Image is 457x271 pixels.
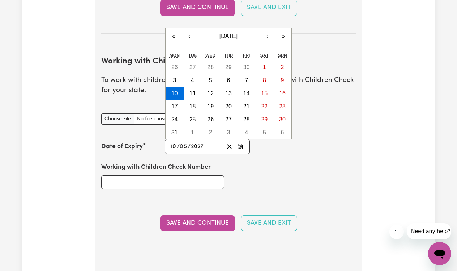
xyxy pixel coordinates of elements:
[256,74,274,87] button: 8 May 2027
[389,225,404,239] iframe: Close message
[180,144,183,150] span: 0
[207,103,214,109] abbr: 19 May 2027
[166,74,184,87] button: 3 May 2027
[191,129,194,135] abbr: 1 June 2027
[245,129,248,135] abbr: 4 June 2027
[273,126,291,139] button: 6 June 2027
[243,90,250,96] abbr: 14 May 2027
[201,74,219,87] button: 5 May 2027
[256,87,274,100] button: 15 May 2027
[225,103,232,109] abbr: 20 May 2027
[189,64,196,70] abbr: 27 April 2027
[166,100,184,113] button: 17 May 2027
[243,103,250,109] abbr: 21 May 2027
[238,113,256,126] button: 28 May 2027
[260,28,276,44] button: ›
[273,87,291,100] button: 16 May 2027
[224,53,233,58] abbr: Thursday
[238,87,256,100] button: 14 May 2027
[101,142,143,151] label: Date of Expiry
[170,53,180,58] abbr: Monday
[177,143,180,150] span: /
[166,28,181,44] button: «
[278,53,287,58] abbr: Sunday
[256,113,274,126] button: 29 May 2027
[261,103,268,109] abbr: 22 May 2027
[184,87,202,100] button: 11 May 2027
[188,143,191,150] span: /
[238,74,256,87] button: 7 May 2027
[184,113,202,126] button: 25 May 2027
[166,126,184,139] button: 31 May 2027
[261,116,268,122] abbr: 29 May 2027
[273,74,291,87] button: 9 May 2027
[273,113,291,126] button: 30 May 2027
[201,126,219,139] button: 2 June 2027
[173,77,176,83] abbr: 3 May 2027
[279,103,286,109] abbr: 23 May 2027
[225,116,232,122] abbr: 27 May 2027
[241,215,297,231] button: Save and Exit
[276,28,291,44] button: »
[197,28,260,44] button: [DATE]
[219,87,238,100] button: 13 May 2027
[171,129,178,135] abbr: 31 May 2027
[225,90,232,96] abbr: 13 May 2027
[184,126,202,139] button: 1 June 2027
[256,126,274,139] button: 5 June 2027
[243,53,250,58] abbr: Friday
[279,116,286,122] abbr: 30 May 2027
[205,53,215,58] abbr: Wednesday
[184,61,202,74] button: 27 April 2027
[235,142,245,151] button: Enter the Date of Expiry of your Working with Children Check
[207,116,214,122] abbr: 26 May 2027
[238,126,256,139] button: 4 June 2027
[101,75,356,96] p: To work with children, you are required to have a Working with Children Check for your state.
[201,113,219,126] button: 26 May 2027
[170,142,177,151] input: --
[224,142,235,151] button: Clear date
[227,129,230,135] abbr: 3 June 2027
[166,87,184,100] button: 10 May 2027
[189,103,196,109] abbr: 18 May 2027
[209,77,212,83] abbr: 5 May 2027
[160,215,235,231] button: Save and Continue
[256,61,274,74] button: 1 May 2027
[281,129,284,135] abbr: 6 June 2027
[428,242,451,265] iframe: Button to launch messaging window
[281,77,284,83] abbr: 9 May 2027
[184,100,202,113] button: 18 May 2027
[180,142,188,151] input: --
[191,142,204,151] input: ----
[219,74,238,87] button: 6 May 2027
[171,116,178,122] abbr: 24 May 2027
[171,90,178,96] abbr: 10 May 2027
[209,129,212,135] abbr: 2 June 2027
[101,163,211,172] label: Working with Children Check Number
[243,116,250,122] abbr: 28 May 2027
[263,129,266,135] abbr: 5 June 2027
[261,90,268,96] abbr: 15 May 2027
[201,61,219,74] button: 28 April 2027
[219,100,238,113] button: 20 May 2027
[256,100,274,113] button: 22 May 2027
[273,100,291,113] button: 23 May 2027
[201,87,219,100] button: 12 May 2027
[191,77,194,83] abbr: 4 May 2027
[219,33,238,39] span: [DATE]
[219,113,238,126] button: 27 May 2027
[189,90,196,96] abbr: 11 May 2027
[245,77,248,83] abbr: 7 May 2027
[207,90,214,96] abbr: 12 May 2027
[238,100,256,113] button: 21 May 2027
[225,64,232,70] abbr: 29 April 2027
[227,77,230,83] abbr: 6 May 2027
[166,61,184,74] button: 26 April 2027
[281,64,284,70] abbr: 2 May 2027
[407,223,451,239] iframe: Message from company
[188,53,197,58] abbr: Tuesday
[171,103,178,109] abbr: 17 May 2027
[181,28,197,44] button: ‹
[219,126,238,139] button: 3 June 2027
